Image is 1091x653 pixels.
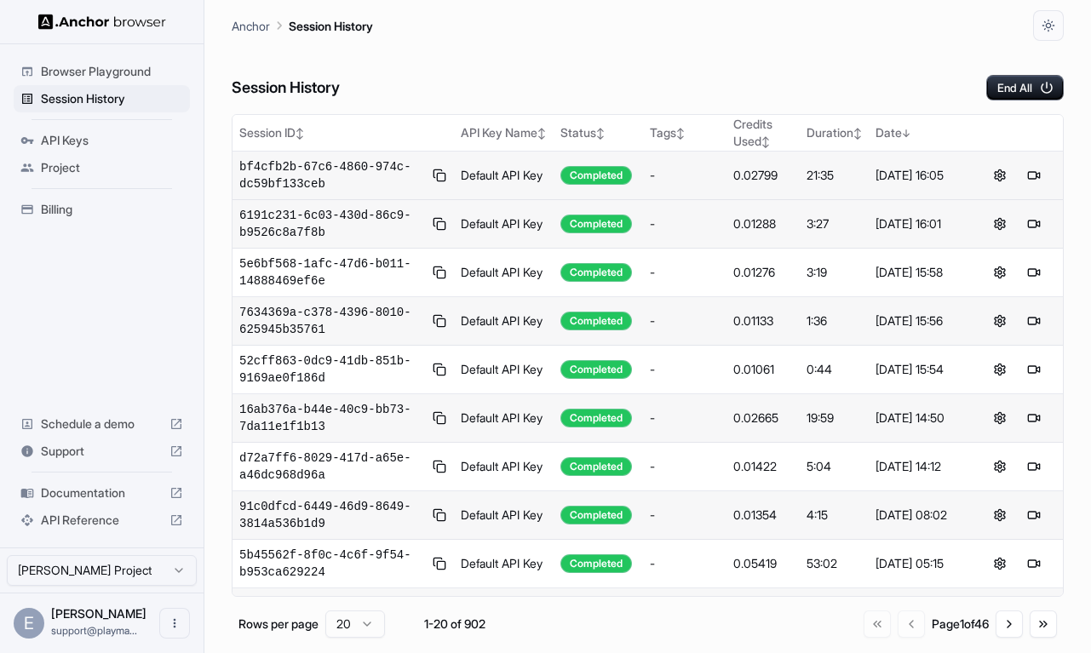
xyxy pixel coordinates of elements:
div: Date [876,124,964,141]
div: - [650,507,719,524]
div: Completed [560,263,632,282]
h6: Session History [232,76,340,100]
div: Status [560,124,637,141]
div: Completed [560,215,632,233]
div: Browser Playground [14,58,190,85]
td: Default API Key [454,200,554,249]
div: - [650,555,719,572]
div: 0.02799 [733,167,794,184]
span: 5e6bf568-1afc-47d6-b011-14888469ef6e [239,255,425,289]
div: Session History [14,85,190,112]
div: Completed [560,457,632,476]
span: ↓ [902,127,910,140]
div: 0.01422 [733,458,794,475]
div: 0.01061 [733,361,794,378]
div: - [650,167,719,184]
td: Default API Key [454,346,554,394]
span: ↕ [853,127,862,140]
span: Support [41,443,163,460]
div: [DATE] 14:50 [876,410,964,427]
p: Session History [289,17,373,35]
div: Session ID [239,124,447,141]
div: [DATE] 16:01 [876,215,964,232]
td: Default API Key [454,443,554,491]
button: Open menu [159,608,190,639]
div: Completed [560,506,632,524]
div: 0:44 [807,361,862,378]
span: bf4cfb2b-67c6-4860-974c-dc59bf133ceb [239,158,425,192]
div: API Keys [14,127,190,154]
span: 6191c231-6c03-430d-86c9-b9526c8a7f8b [239,207,425,241]
span: Browser Playground [41,63,183,80]
div: 3:27 [807,215,862,232]
nav: breadcrumb [232,16,373,35]
div: [DATE] 15:58 [876,264,964,281]
td: Default API Key [454,540,554,588]
div: [DATE] 15:54 [876,361,964,378]
span: Schedule a demo [41,415,163,432]
span: 52cff863-0dc9-41db-851b-9169ae0f186d [239,352,425,387]
div: 19:59 [807,410,862,427]
div: Duration [807,124,862,141]
div: - [650,215,719,232]
div: 0.02665 [733,410,794,427]
td: Default API Key [454,297,554,346]
p: Rows per page [238,616,319,633]
span: 16ab376a-b44e-40c9-bb73-7da11e1f1b13 [239,401,425,435]
span: ↕ [676,127,685,140]
div: 4:15 [807,507,862,524]
div: Tags [650,124,719,141]
div: Credits Used [733,116,794,150]
span: 7634369a-c378-4396-8010-625945b35761 [239,304,425,338]
div: 0.01288 [733,215,794,232]
div: Billing [14,196,190,223]
div: Support [14,438,190,465]
td: Default API Key [454,588,554,637]
div: Completed [560,312,632,330]
div: 5:04 [807,458,862,475]
div: [DATE] 05:15 [876,555,964,572]
div: [DATE] 08:02 [876,507,964,524]
span: Session History [41,90,183,107]
div: E [14,608,44,639]
span: Billing [41,201,183,218]
span: API Reference [41,512,163,529]
span: ↕ [761,135,770,148]
div: Completed [560,554,632,573]
div: [DATE] 16:05 [876,167,964,184]
div: 3:19 [807,264,862,281]
td: Default API Key [454,394,554,443]
div: [DATE] 15:56 [876,312,964,329]
div: 0.01276 [733,264,794,281]
div: Completed [560,166,632,185]
span: d72a7ff6-8029-417d-a65e-a46dc968d96a [239,450,425,484]
span: API Keys [41,132,183,149]
div: 53:02 [807,555,862,572]
span: Project [41,159,183,176]
span: ↕ [537,127,546,140]
td: Default API Key [454,152,554,200]
span: Documentation [41,484,163,501]
div: API Key Name [461,124,547,141]
div: Page 1 of 46 [932,616,989,633]
div: API Reference [14,507,190,534]
div: - [650,264,719,281]
div: Schedule a demo [14,410,190,438]
div: - [650,312,719,329]
p: Anchor [232,17,270,35]
span: Edward Sun [51,606,146,621]
div: Completed [560,360,632,379]
span: 72d75e05-51fc-424b-96ac-d508cf6f965d [239,595,425,629]
span: 91c0dfcd-6449-46d9-8649-3814a536b1d9 [239,498,425,532]
span: ↕ [296,127,304,140]
div: 0.01133 [733,312,794,329]
img: Anchor Logo [38,14,166,30]
td: Default API Key [454,249,554,297]
div: 0.01354 [733,507,794,524]
div: 21:35 [807,167,862,184]
div: - [650,410,719,427]
button: End All [986,75,1064,100]
div: [DATE] 14:12 [876,458,964,475]
div: 0.05419 [733,555,794,572]
div: 1:36 [807,312,862,329]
